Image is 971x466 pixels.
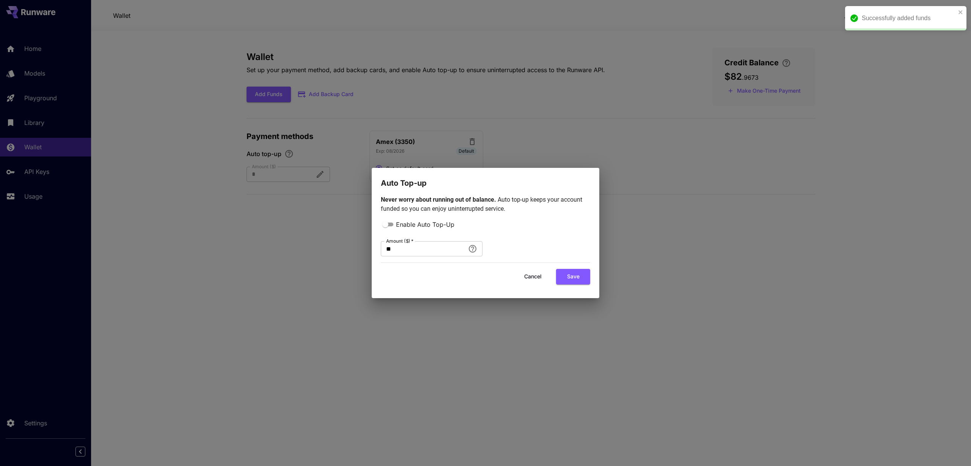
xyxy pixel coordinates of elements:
[516,269,550,284] button: Cancel
[386,238,413,244] label: Amount ($)
[396,220,454,229] span: Enable Auto Top-Up
[556,269,590,284] button: Save
[372,168,599,189] h2: Auto Top-up
[381,196,498,203] span: Never worry about running out of balance.
[862,14,956,23] div: Successfully added funds
[381,195,590,213] p: Auto top-up keeps your account funded so you can enjoy uninterrupted service.
[958,9,963,15] button: close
